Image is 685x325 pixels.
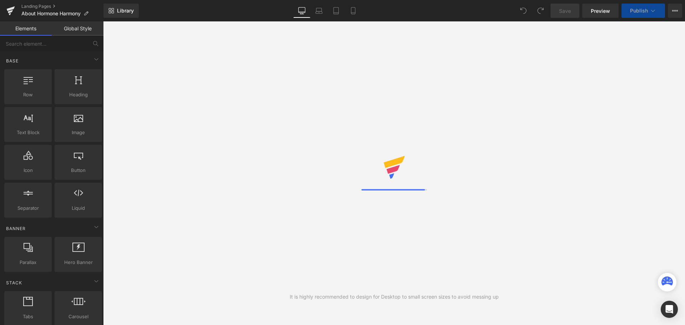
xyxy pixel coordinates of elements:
a: Landing Pages [21,4,103,9]
span: Parallax [6,259,50,266]
span: Hero Banner [57,259,100,266]
span: Base [5,57,19,64]
span: Save [559,7,571,15]
a: New Library [103,4,139,18]
a: Preview [582,4,619,18]
span: Banner [5,225,26,232]
span: Heading [57,91,100,98]
span: About Hormone Harmony [21,11,81,16]
button: Publish [621,4,665,18]
span: Liquid [57,204,100,212]
span: Preview [591,7,610,15]
span: Publish [630,8,648,14]
span: Carousel [57,313,100,320]
a: Desktop [293,4,310,18]
div: Open Intercom Messenger [661,301,678,318]
span: Library [117,7,134,14]
span: Row [6,91,50,98]
a: Laptop [310,4,328,18]
a: Mobile [345,4,362,18]
a: Tablet [328,4,345,18]
button: Undo [516,4,531,18]
span: Button [57,167,100,174]
span: Icon [6,167,50,174]
span: Image [57,129,100,136]
span: Separator [6,204,50,212]
span: Tabs [6,313,50,320]
span: Text Block [6,129,50,136]
span: Stack [5,279,23,286]
div: It is highly recommended to design for Desktop to small screen sizes to avoid messing up [290,293,499,301]
button: Redo [533,4,548,18]
button: More [668,4,682,18]
a: Global Style [52,21,103,36]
